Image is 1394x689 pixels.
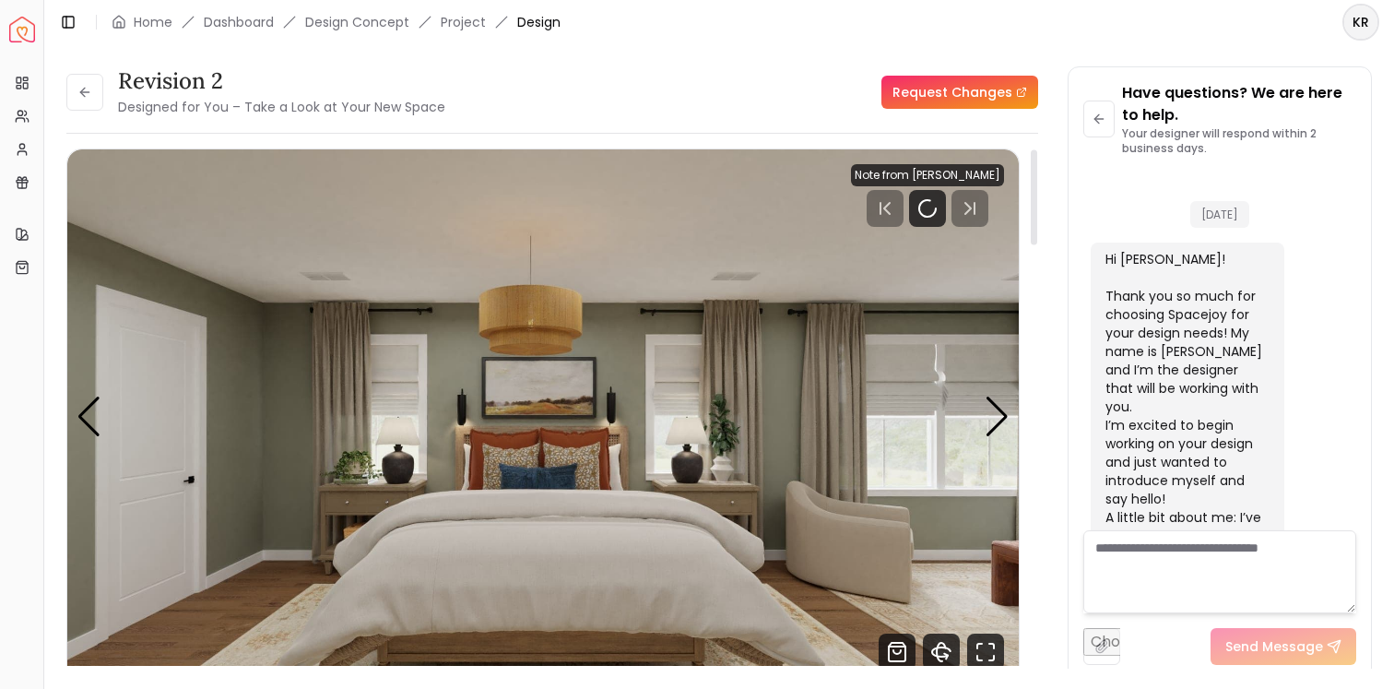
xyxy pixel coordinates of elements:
span: KR [1344,6,1377,39]
svg: 360 View [923,634,960,671]
li: Design Concept [305,13,409,31]
div: Carousel [67,149,1019,685]
div: Note from [PERSON_NAME] [851,164,1004,186]
div: Next slide [985,397,1010,437]
button: KR [1342,4,1379,41]
img: Spacejoy Logo [9,17,35,42]
img: Design Render 1 [67,149,1019,685]
small: Designed for You – Take a Look at Your New Space [118,98,445,116]
span: Design [517,13,561,31]
a: Request Changes [881,76,1038,109]
p: Have questions? We are here to help. [1122,82,1356,126]
a: Spacejoy [9,17,35,42]
div: 1 / 4 [67,149,1019,685]
a: Dashboard [204,13,274,31]
p: Your designer will respond within 2 business days. [1122,126,1356,156]
nav: breadcrumb [112,13,561,31]
span: [DATE] [1190,201,1249,228]
svg: Shop Products from this design [879,634,916,671]
svg: Fullscreen [967,634,1004,671]
h3: Revision 2 [118,66,445,96]
a: Project [441,13,486,31]
a: Home [134,13,172,31]
div: Previous slide [77,397,101,437]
